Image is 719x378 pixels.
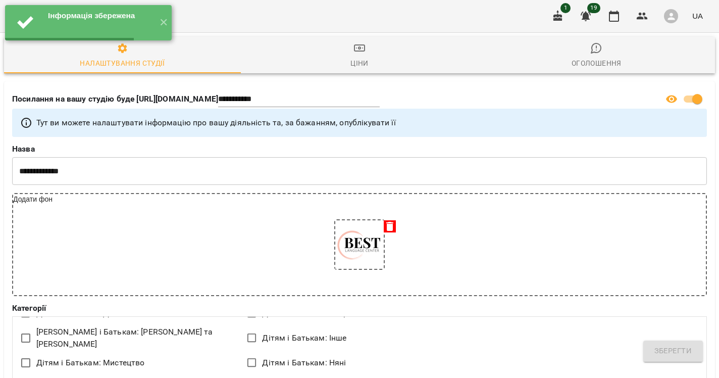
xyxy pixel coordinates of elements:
span: Дітям і Батькам: Няні [262,357,346,369]
p: Тут ви можете налаштувати інформацію про вашу діяльність та, за бажанням, опублікувати її [36,117,396,129]
span: 19 [587,3,600,13]
span: [PERSON_NAME] і Батькам: [PERSON_NAME] та [PERSON_NAME] [36,326,239,350]
span: UA [692,11,703,21]
span: Дітям і Батькам: Інше [262,332,346,344]
label: Назва [12,145,707,153]
p: Посилання на вашу студію буде [URL][DOMAIN_NAME] [12,93,218,105]
span: 1 [560,3,571,13]
label: Категорії [12,304,707,312]
img: 4cb09f54409dbb78e5ffc6cac2aca715.jpeg [335,220,384,269]
div: Оголошення [572,57,622,69]
button: UA [688,7,707,25]
div: Налаштування студії [80,57,165,69]
span: Дітям і Батькам: Мистецтво [36,357,145,369]
div: Інформація збережена [48,10,151,21]
div: Ціни [350,57,369,69]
